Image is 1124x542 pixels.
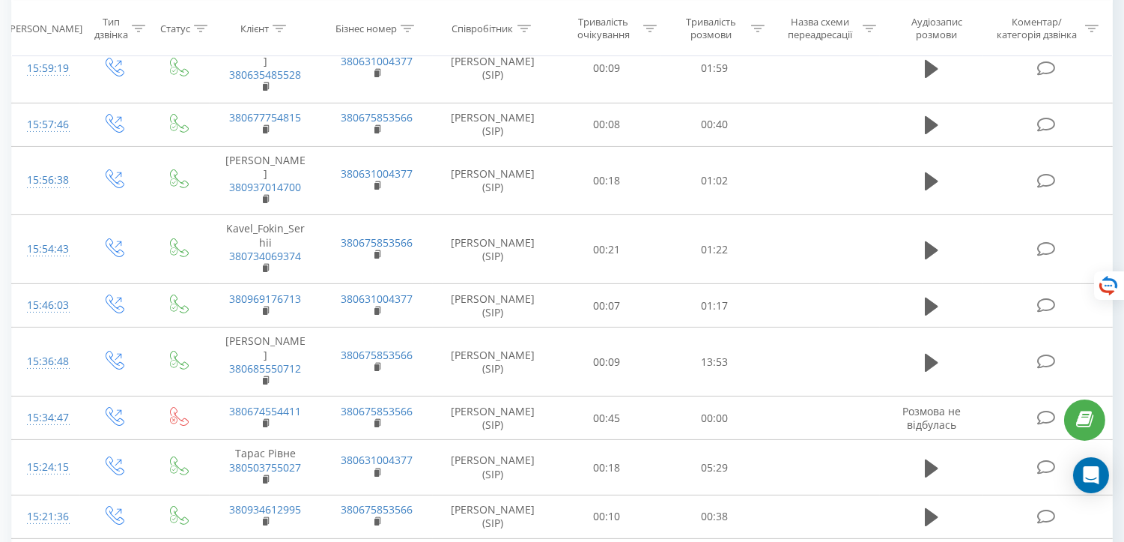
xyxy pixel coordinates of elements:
td: 13:53 [660,328,768,397]
td: 00:45 [553,397,661,440]
td: [PERSON_NAME] [210,328,321,397]
div: 15:21:36 [27,502,65,532]
div: [PERSON_NAME] [7,22,82,34]
div: Коментар/категорія дзвінка [994,16,1081,41]
td: 00:09 [553,34,661,103]
td: 01:17 [660,284,768,328]
div: Тривалість очікування [567,16,640,41]
td: Kavel_Fokin_Serhii [210,215,321,284]
div: 15:59:19 [27,54,65,83]
div: 15:46:03 [27,291,65,320]
div: Назва схеми переадресації [782,16,859,41]
td: [PERSON_NAME] (SIP) [433,397,553,440]
td: 00:08 [553,103,661,146]
td: 00:00 [660,397,768,440]
div: 15:24:15 [27,453,65,482]
a: 380937014700 [229,180,301,194]
a: 380675853566 [341,348,413,362]
a: 380934612995 [229,502,301,517]
td: 00:21 [553,215,661,284]
td: 01:59 [660,34,768,103]
a: 380969176713 [229,292,301,306]
a: 380675853566 [341,404,413,418]
td: 00:40 [660,103,768,146]
td: [PERSON_NAME] (SIP) [433,328,553,397]
div: 15:36:48 [27,347,65,376]
td: 01:22 [660,215,768,284]
td: 00:09 [553,328,661,397]
div: Статус [160,22,190,34]
a: 380675853566 [341,110,413,124]
td: [PERSON_NAME] [210,34,321,103]
div: Тривалість розмови [674,16,747,41]
div: 15:56:38 [27,166,65,195]
div: Аудіозапис розмови [893,16,979,41]
div: 15:54:43 [27,235,65,264]
td: 01:02 [660,146,768,215]
td: [PERSON_NAME] (SIP) [433,34,553,103]
td: [PERSON_NAME] (SIP) [433,284,553,328]
a: 380635485528 [229,67,301,82]
div: 15:57:46 [27,110,65,139]
a: 380674554411 [229,404,301,418]
td: [PERSON_NAME] (SIP) [433,146,553,215]
td: [PERSON_NAME] (SIP) [433,215,553,284]
a: 380631004377 [341,166,413,181]
td: [PERSON_NAME] (SIP) [433,103,553,146]
td: 00:10 [553,495,661,538]
a: 380675853566 [341,235,413,250]
div: Тип дзвінка [94,16,128,41]
div: Клієнт [240,22,269,34]
div: 15:34:47 [27,403,65,433]
span: Розмова не відбулась [902,404,961,432]
div: Бізнес номер [335,22,397,34]
a: 380631004377 [341,453,413,467]
a: 380677754815 [229,110,301,124]
a: 380734069374 [229,249,301,263]
a: 380631004377 [341,54,413,68]
div: Співробітник [452,22,514,34]
div: Open Intercom Messenger [1073,457,1109,493]
td: 00:18 [553,146,661,215]
td: 00:07 [553,284,661,328]
td: Тарас Рівне [210,440,321,496]
td: [PERSON_NAME] [210,146,321,215]
a: 380503755027 [229,460,301,475]
td: 00:38 [660,495,768,538]
td: 00:18 [553,440,661,496]
a: 380631004377 [341,292,413,306]
td: 05:29 [660,440,768,496]
td: [PERSON_NAME] (SIP) [433,495,553,538]
a: 380675853566 [341,502,413,517]
td: [PERSON_NAME] (SIP) [433,440,553,496]
a: 380685550712 [229,361,301,376]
